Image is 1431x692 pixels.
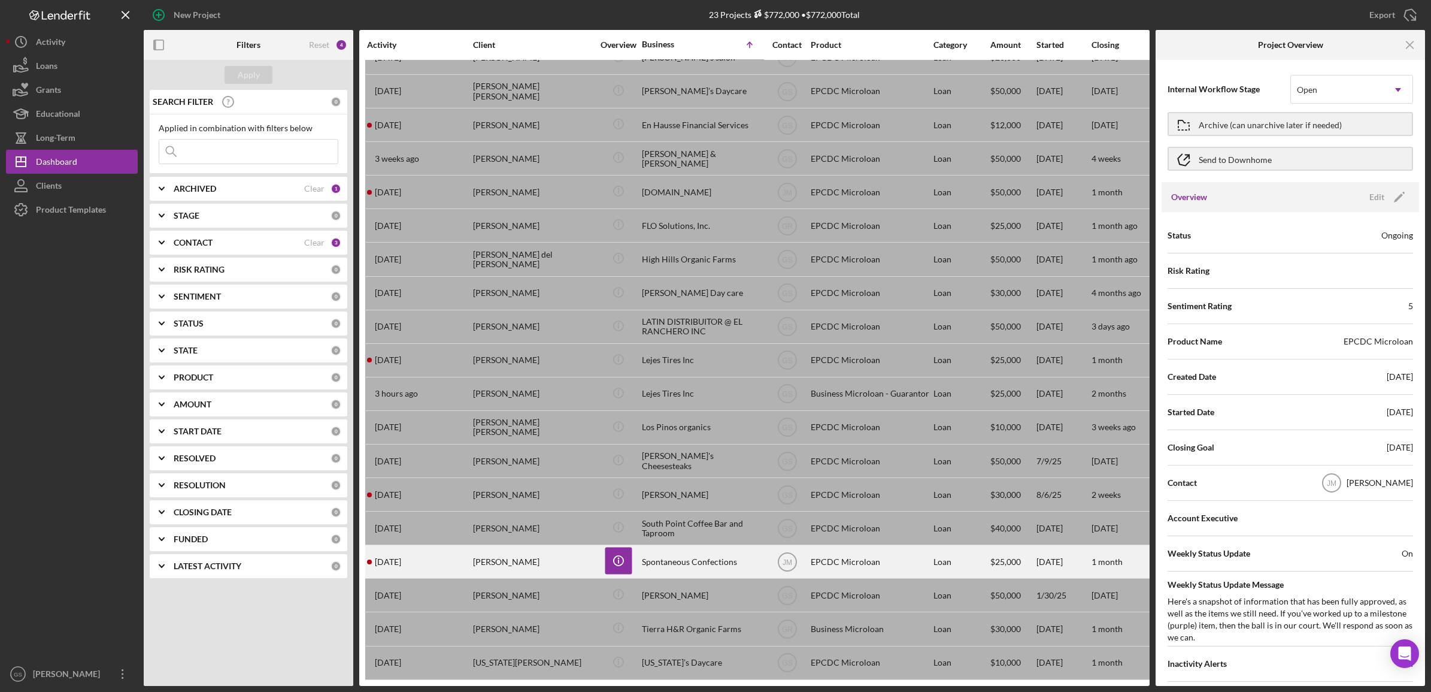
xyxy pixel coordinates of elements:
div: EPCDC Microloan [1344,336,1413,347]
time: 1 month ago [1092,220,1138,231]
time: 1 month [1092,557,1123,567]
span: $10,000 [990,422,1021,432]
div: Business Microloan - Guarantor [811,378,930,410]
span: Sentiment Rating [1168,300,1232,312]
div: EPCDC Microloan [811,210,930,241]
text: GS [782,155,792,163]
div: Loan [933,378,989,410]
div: [DATE] [1036,176,1090,208]
time: 2025-08-21 04:32 [375,658,401,667]
div: [PERSON_NAME] [642,579,762,611]
div: 0 [331,96,341,107]
div: FLO Solutions, Inc. [642,210,762,241]
div: [DATE] [1036,75,1090,107]
div: $772,000 [751,10,799,20]
div: [DATE] [1036,311,1090,343]
button: Send to Downhome [1168,147,1413,171]
time: 2025-08-28 02:54 [375,355,401,365]
time: 2025-06-16 18:03 [375,255,401,264]
text: GS [782,592,792,600]
div: [DATE] [1036,243,1090,275]
span: Closing Goal [1168,442,1214,454]
div: [PERSON_NAME] [473,277,593,309]
span: Created Date [1168,371,1216,383]
div: Loan [933,412,989,443]
div: [PERSON_NAME] & [PERSON_NAME] [642,143,762,174]
div: [DATE] [1036,546,1090,578]
div: Applied in combination with filters below [159,123,338,133]
div: 1/30/25 [1036,579,1090,611]
a: Activity [6,30,138,54]
div: Loan [933,176,989,208]
time: 2025-07-09 18:09 [375,221,401,231]
div: 0 [331,210,341,221]
div: Loan [933,479,989,510]
span: $25,000 [990,220,1021,231]
time: [DATE] [1092,120,1118,130]
div: Started [1036,40,1090,50]
text: GS [782,54,792,62]
b: CONTACT [174,238,213,247]
div: Lejes Tires Inc [642,378,762,410]
div: EPCDC Microloan [811,647,930,679]
div: [PERSON_NAME] del [PERSON_NAME] [473,243,593,275]
div: Educational [36,102,80,129]
text: GS [782,289,792,298]
div: South Point Coffee Bar and Taproom [642,512,762,544]
time: 2025-08-22 03:53 [375,188,401,197]
span: $25,000 [990,355,1021,365]
text: GR [782,222,793,230]
div: Business [642,40,702,49]
span: Risk Rating [1168,265,1209,277]
div: [DATE] [1036,647,1090,679]
div: [DATE] [1036,109,1090,141]
div: Ongoing [1381,229,1413,241]
span: $30,000 [990,288,1021,298]
div: Loan [933,512,989,544]
div: Apply [238,66,260,84]
div: 7/9/25 [1036,445,1090,477]
div: 0 [331,507,341,518]
div: Loan [933,647,989,679]
b: SEARCH FILTER [153,97,213,107]
span: Weekly Status Update [1168,548,1250,560]
time: 2025-07-01 04:14 [375,422,401,432]
text: GS [782,524,792,533]
div: Open Intercom Messenger [1390,639,1419,668]
div: 4 [335,39,347,51]
text: GS [782,491,792,499]
time: 2025-08-23 05:05 [375,457,401,466]
div: EPCDC Microloan [811,75,930,107]
button: Educational [6,102,138,126]
time: 4 weeks [1092,153,1121,164]
time: 2025-09-02 03:47 [375,557,401,567]
div: EPCDC Microloan [811,546,930,578]
text: GS [782,659,792,667]
span: Started Date [1168,406,1214,418]
b: Filters [237,40,260,50]
div: [PERSON_NAME] [473,512,593,544]
div: EPCDC Microloan [811,579,930,611]
div: Category [933,40,989,50]
div: Clear [304,238,325,247]
div: [DATE] [1036,412,1090,443]
div: 0 [331,372,341,383]
b: ARCHIVED [174,184,216,194]
text: GS [782,424,792,432]
div: High Hills Organic Farms [642,243,762,275]
span: $50,000 [990,153,1021,164]
div: 3 [331,237,341,248]
div: [PERSON_NAME] [1347,477,1413,489]
time: 1 month [1092,187,1123,197]
div: Tierra H&R Organic Farms [642,613,762,645]
div: [PERSON_NAME] [473,445,593,477]
div: Contact [765,40,810,50]
div: Loan [933,210,989,241]
div: 0 [331,480,341,491]
div: Loan [933,345,989,376]
div: [PERSON_NAME] [473,311,593,343]
div: Long-Term [36,126,75,153]
div: [PERSON_NAME] [473,613,593,645]
div: [US_STATE][PERSON_NAME] [473,647,593,679]
div: Dashboard [36,150,77,177]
